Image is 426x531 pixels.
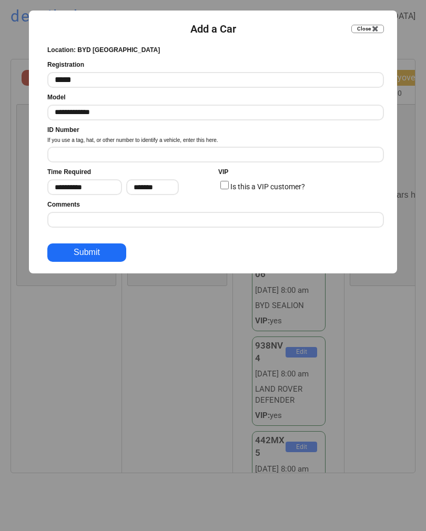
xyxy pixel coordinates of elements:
[218,168,228,177] div: VIP
[47,168,91,177] div: Time Required
[47,60,84,69] div: Registration
[47,137,218,144] div: If you use a tag, hat, or other number to identify a vehicle, enter this here.
[47,46,160,55] div: Location: BYD [GEOGRAPHIC_DATA]
[47,243,126,262] button: Submit
[47,126,79,135] div: ID Number
[230,182,305,191] label: Is this a VIP customer?
[47,200,80,209] div: Comments
[351,25,384,33] button: Close ✖️
[190,22,236,36] div: Add a Car
[47,93,66,102] div: Model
